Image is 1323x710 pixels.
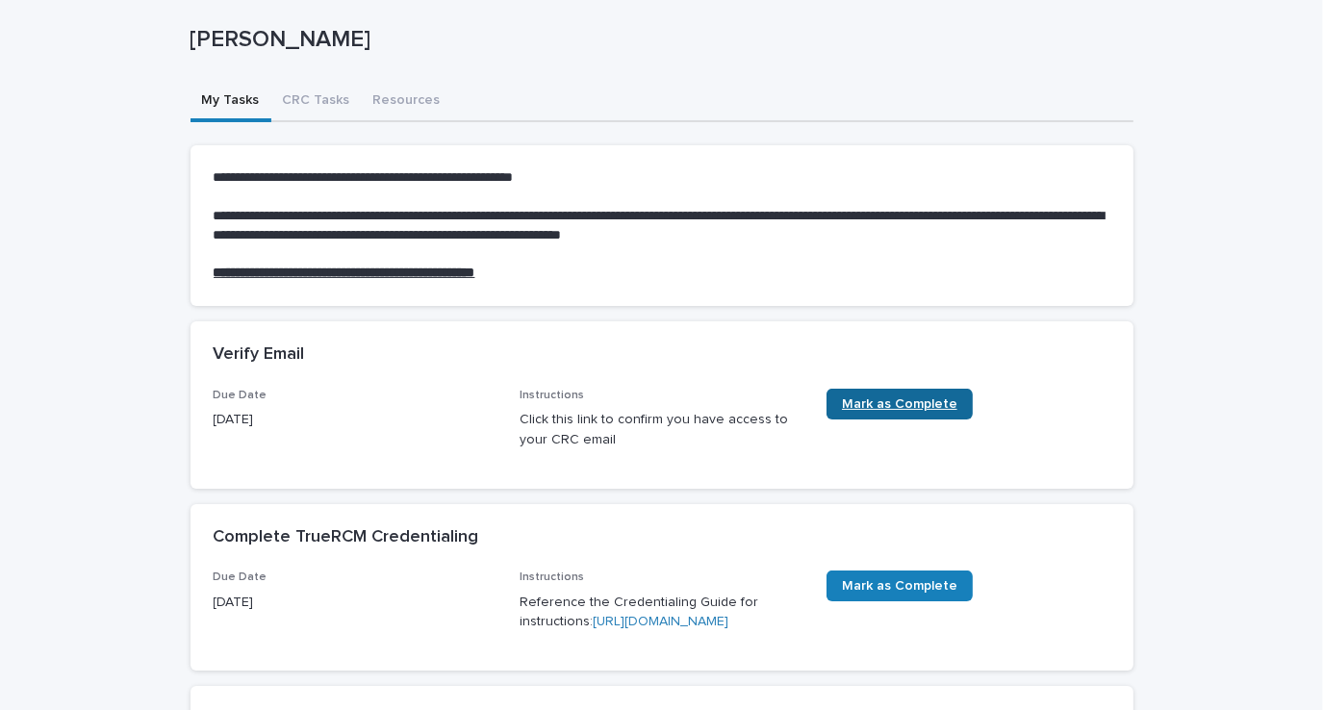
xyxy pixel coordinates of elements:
span: Mark as Complete [842,397,957,411]
a: [URL][DOMAIN_NAME] [593,615,728,628]
p: [DATE] [214,593,497,613]
p: Reference the Credentialing Guide for instructions: [520,593,803,633]
h2: Verify Email [214,344,305,366]
button: Resources [362,82,452,122]
span: Due Date [214,390,267,401]
button: My Tasks [191,82,271,122]
p: [DATE] [214,410,497,430]
button: CRC Tasks [271,82,362,122]
span: Mark as Complete [842,579,957,593]
p: [PERSON_NAME] [191,26,1126,54]
span: Due Date [214,571,267,583]
a: Mark as Complete [827,389,973,419]
p: Click this link to confirm you have access to your CRC email [520,410,803,450]
h2: Complete TrueRCM Credentialing [214,527,479,548]
span: Instructions [520,390,584,401]
span: Instructions [520,571,584,583]
a: Mark as Complete [827,571,973,601]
